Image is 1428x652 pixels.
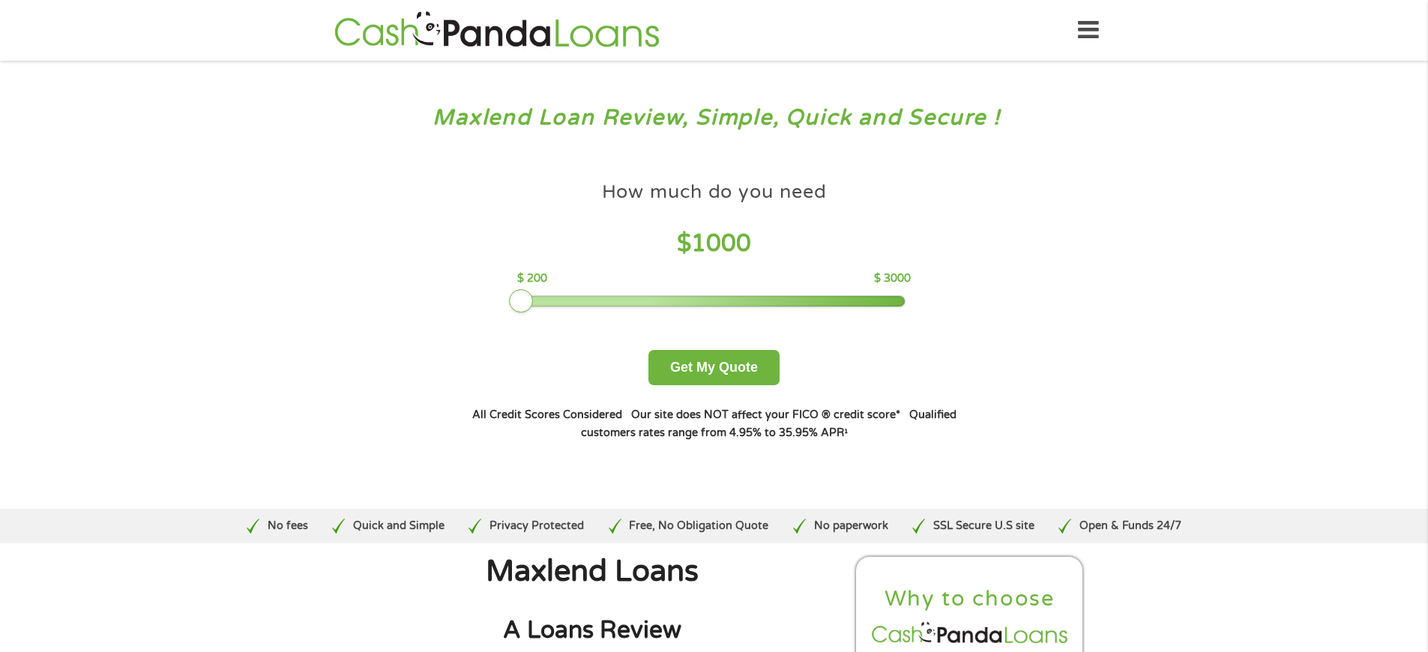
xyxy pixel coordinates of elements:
[517,271,547,287] p: $ 200
[353,518,445,534] p: Quick and Simple
[933,518,1034,534] p: SSL Secure U.S site
[489,518,584,534] p: Privacy Protected
[581,408,956,439] strong: Qualified customers rates range from 4.95% to 35.95% APR¹
[629,518,768,534] p: Free, No Obligation Quote
[602,180,827,205] h4: How much do you need
[869,585,1071,613] h2: Why to choose
[814,518,888,534] p: No paperwork
[1079,518,1181,534] p: Open & Funds 24/7
[874,271,911,287] p: $ 3000
[648,350,780,385] button: Get My Quote
[268,518,308,534] p: No fees
[486,554,699,589] span: Maxlend Loans
[330,9,664,52] img: GetLoanNow Logo
[631,408,900,421] strong: Our site does NOT affect your FICO ® credit score*
[517,229,911,259] h4: $
[43,104,1385,132] h3: Maxlend Loan Review, Simple, Quick and Secure !
[472,408,622,421] strong: All Credit Scores Considered
[691,229,751,258] span: 1000
[343,615,841,646] h2: A Loans Review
